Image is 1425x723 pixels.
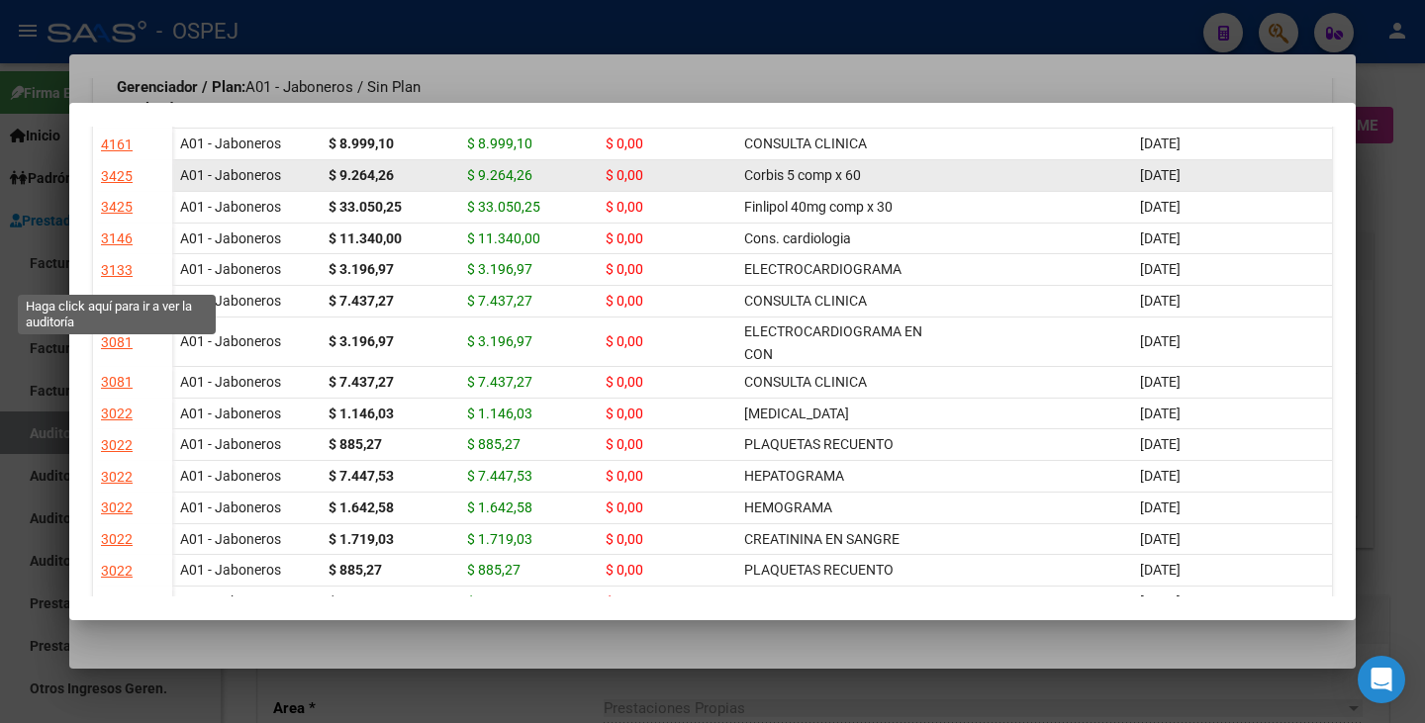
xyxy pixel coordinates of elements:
span: $ 1.719,03 [467,531,532,547]
span: ELECTROCARDIOGRAMA [744,261,902,277]
strong: $ 7.437,27 [329,374,394,390]
div: 3081 [101,371,133,394]
span: A01 - Jaboneros [180,136,281,151]
span: $ 0,00 [606,468,643,484]
span: CONSULTA CLINICA [744,136,867,151]
span: A01 - Jaboneros [180,167,281,183]
strong: $ 3.196,97 [329,261,394,277]
span: [DATE] [1140,499,1181,515]
span: $ 3.708,48 [467,593,532,609]
span: [DATE] [1140,293,1181,309]
div: 3022 [101,466,133,489]
span: [DATE] [1140,562,1181,578]
span: A01 - Jaboneros [180,261,281,277]
span: [DATE] [1140,333,1181,349]
div: 3146 [101,227,133,250]
span: $ 3.196,97 [467,333,532,349]
span: A01 - Jaboneros [180,199,281,215]
span: A01 - Jaboneros [180,230,281,246]
div: Open Intercom Messenger [1358,656,1405,703]
span: $ 0,00 [606,261,643,277]
span: $ 0,00 [606,230,643,246]
div: 3022 [101,560,133,583]
span: $ 0,00 [606,499,643,515]
span: PLAQUETAS RECUENTO [744,436,894,452]
span: $ 0,00 [606,374,643,390]
span: A01 - Jaboneros [180,436,281,452]
div: 3022 [101,497,133,519]
span: $ 0,00 [606,136,643,151]
div: 4161 [101,134,133,156]
span: $ 0,00 [606,562,643,578]
span: [DATE] [1140,136,1181,151]
span: $ 885,27 [467,436,521,452]
span: A01 - Jaboneros [180,593,281,609]
span: A01 - Jaboneros [180,531,281,547]
span: A01 - Jaboneros [180,293,281,309]
span: A01 - Jaboneros [180,333,281,349]
div: 3425 [101,196,133,219]
strong: $ 9.264,26 [329,167,394,183]
strong: $ 8.999,10 [329,136,394,151]
span: $ 0,00 [606,293,643,309]
strong: $ 11.340,00 [329,230,402,246]
strong: $ 33.050,25 [329,199,402,215]
span: $ 9.264,26 [467,167,532,183]
strong: $ 3.196,97 [329,333,394,349]
span: [DATE] [1140,468,1181,484]
span: A01 - Jaboneros [180,562,281,578]
span: $ 7.437,27 [467,374,532,390]
span: [DATE] [1140,436,1181,452]
strong: $ 885,27 [329,562,382,578]
span: CONSULTA CLINICA [744,374,867,390]
strong: $ 7.447,53 [329,468,394,484]
div: 3081 [101,331,133,354]
span: $ 1.146,03 [467,406,532,421]
div: 3022 [101,528,133,551]
span: CREATININA EN SANGRE [744,531,900,547]
span: A01 - Jaboneros [180,468,281,484]
span: Finlipol 40mg comp x 30 [744,199,893,215]
span: $ 7.437,27 [467,293,532,309]
span: Corbis 5 comp x 60 [744,167,861,183]
span: $ 0,00 [606,199,643,215]
span: [DATE] [1140,593,1181,609]
span: [MEDICAL_DATA] [744,406,849,421]
span: $ 0,00 [606,531,643,547]
span: $ 0,00 [606,436,643,452]
span: [DATE] [1140,531,1181,547]
strong: $ 3.708,48 [329,593,394,609]
span: [DATE] [1140,199,1181,215]
span: $ 11.340,00 [467,230,540,246]
span: A01 - Jaboneros [180,406,281,421]
div: 3022 [101,403,133,425]
span: $ 3.196,97 [467,261,532,277]
div: 3425 [101,165,133,188]
span: ELECTROCARDIOGRAMA EN CON [744,323,922,362]
strong: $ 1.719,03 [329,531,394,547]
strong: $ 885,27 [329,436,382,452]
span: $ 33.050,25 [467,199,540,215]
span: $ 0,00 [606,593,643,609]
span: $ 8.999,10 [467,136,532,151]
span: PLAQUETAS RECUENTO [744,562,894,578]
div: 3022 [101,434,133,457]
span: $ 0,00 [606,167,643,183]
span: $ 1.642,58 [467,499,532,515]
span: [DATE] [1140,261,1181,277]
div: 3133 [101,259,133,282]
span: $ 0,00 [606,406,643,421]
strong: $ 1.146,03 [329,406,394,421]
span: HEPATOGRAMA [744,468,844,484]
span: A01 - Jaboneros [180,374,281,390]
strong: $ 7.437,27 [329,293,394,309]
span: CONSULTA CLINICA [744,293,867,309]
span: $ 7.447,53 [467,468,532,484]
span: [DATE] [1140,374,1181,390]
strong: $ 1.642,58 [329,499,394,515]
div: 3133 [101,291,133,314]
span: [DATE] [1140,230,1181,246]
div: 3022 [101,591,133,614]
span: Cons. cardiologia [744,230,851,246]
span: $ 0,00 [606,333,643,349]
